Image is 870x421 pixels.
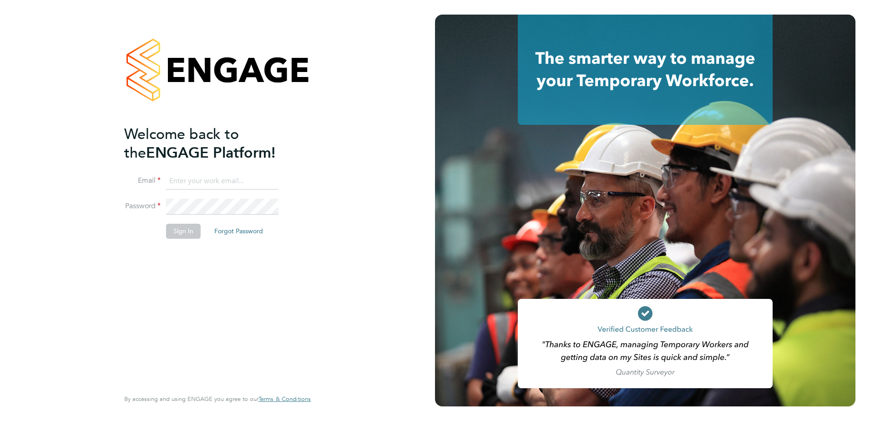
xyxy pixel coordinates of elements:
[166,173,278,190] input: Enter your work email...
[258,395,311,403] a: Terms & Conditions
[124,125,302,162] h2: ENGAGE Platform!
[207,224,270,238] button: Forgot Password
[124,125,239,162] span: Welcome back to the
[166,224,201,238] button: Sign In
[124,201,161,211] label: Password
[124,395,311,403] span: By accessing and using ENGAGE you agree to our
[124,176,161,185] label: Email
